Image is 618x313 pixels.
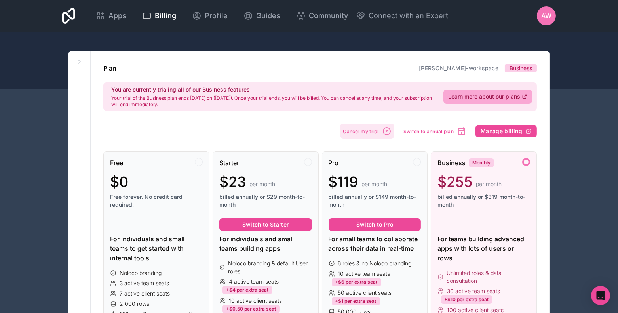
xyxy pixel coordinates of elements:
span: Business [437,158,466,168]
span: Noloco branding & default User roles [228,260,312,275]
button: Switch to Pro [329,218,421,231]
div: For small teams to collaborate across their data in real-time [329,234,421,253]
span: Billing [155,10,176,21]
span: per month [476,180,502,188]
span: billed annually or $29 month-to-month [219,193,312,209]
span: Profile [205,10,228,21]
a: Profile [186,7,234,25]
h1: Plan [103,63,116,73]
div: +$1 per extra seat [332,297,380,305]
button: Connect with an Expert [356,10,448,21]
span: billed annually or $149 month-to-month [329,193,421,209]
span: AW [541,11,551,21]
span: Community [309,10,348,21]
span: Connect with an Expert [369,10,448,21]
span: Starter [219,158,239,168]
div: +$10 per extra seat [441,295,492,304]
span: $23 [219,174,246,190]
a: Apps [89,7,133,25]
span: 2,000 rows [120,300,149,308]
a: Billing [136,7,183,25]
span: 7 active client seats [120,290,170,298]
div: +$4 per extra seat [222,286,272,294]
span: Cancel my trial [343,128,379,134]
span: $119 [329,174,359,190]
h2: You are currently trialing all of our Business features [111,86,434,94]
a: Community [290,7,354,25]
span: 10 active team seats [338,270,390,278]
div: For individuals and small teams building apps [219,234,312,253]
span: $255 [437,174,473,190]
span: 4 active team seats [229,278,279,286]
span: per month [249,180,275,188]
span: $0 [110,174,128,190]
button: Manage billing [475,125,537,137]
div: +$6 per extra seat [332,278,381,286]
span: Guides [256,10,280,21]
span: Free forever. No credit card required. [110,193,203,209]
span: Learn more about our plans [448,93,520,101]
span: Noloco branding [120,269,162,277]
button: Cancel my trial [340,124,394,139]
span: 30 active team seats [447,287,500,295]
span: 6 roles & no Noloco branding [338,260,412,267]
span: 50 active client seats [338,289,392,297]
span: 10 active client seats [229,297,282,305]
span: Manage billing [481,128,522,135]
span: Free [110,158,123,168]
button: Switch to annual plan [401,124,469,139]
a: Learn more about our plans [443,90,532,104]
a: [PERSON_NAME]-workspace [419,65,498,71]
span: Apps [108,10,126,21]
span: per month [362,180,388,188]
div: Open Intercom Messenger [591,286,610,305]
span: billed annually or $319 month-to-month [437,193,530,209]
span: Pro [329,158,339,168]
span: Business [510,64,532,72]
span: 3 active team seats [120,279,169,287]
a: Guides [237,7,287,25]
span: Unlimited roles & data consultation [447,269,530,285]
button: Switch to Starter [219,218,312,231]
p: Your trial of the Business plan ends [DATE] on ([DATE]). Once your trial ends, you will be billed... [111,95,434,108]
div: For individuals and small teams to get started with internal tools [110,234,203,263]
div: For teams building advanced apps with lots of users or rows [437,234,530,263]
div: Monthly [469,158,494,167]
span: Switch to annual plan [403,128,454,134]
